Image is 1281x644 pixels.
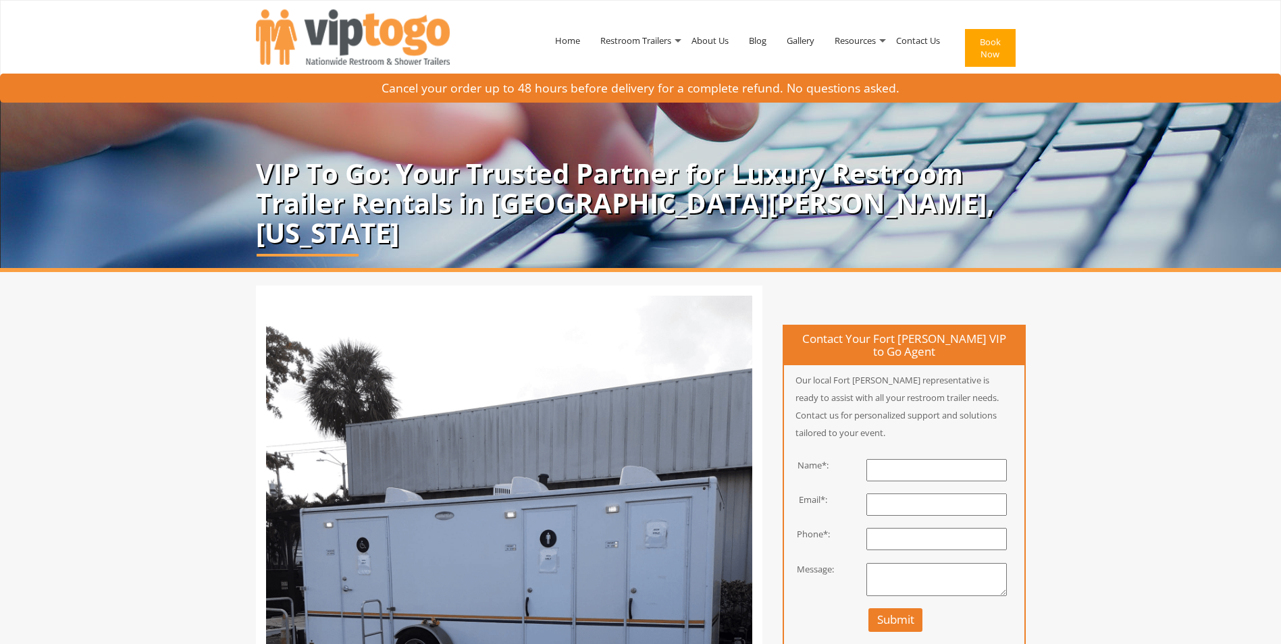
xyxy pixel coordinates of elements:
div: Email*: [774,493,839,506]
a: Book Now [950,5,1026,96]
button: Submit [868,608,923,632]
h4: Contact Your Fort [PERSON_NAME] VIP to Go Agent [784,326,1024,366]
a: Blog [739,5,777,76]
button: Book Now [965,29,1016,67]
img: VIPTOGO [256,9,450,65]
a: Restroom Trailers [590,5,681,76]
a: Home [545,5,590,76]
div: Name*: [774,459,839,472]
a: Resources [825,5,886,76]
button: Live Chat [1227,590,1281,644]
a: Contact Us [886,5,950,76]
p: Our local Fort [PERSON_NAME] representative is ready to assist with all your restroom trailer nee... [784,371,1024,441]
a: Gallery [777,5,825,76]
div: Message: [774,563,839,576]
a: About Us [681,5,739,76]
div: Phone*: [774,528,839,541]
p: VIP To Go: Your Trusted Partner for Luxury Restroom Trailer Rentals in [GEOGRAPHIC_DATA][PERSON_N... [256,159,1026,248]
